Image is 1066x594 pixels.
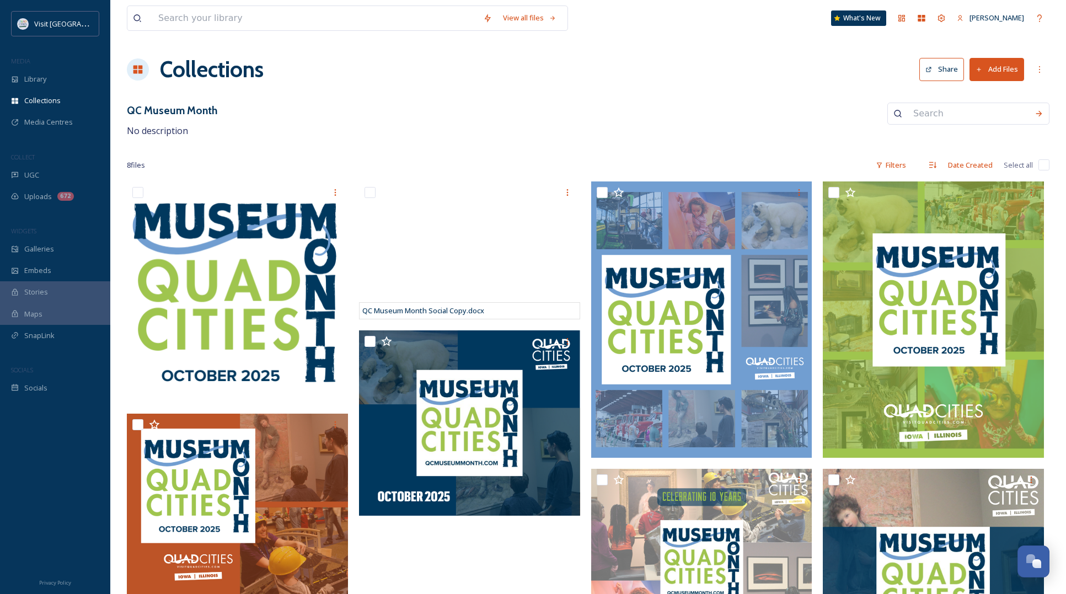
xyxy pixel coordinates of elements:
span: MEDIA [11,57,30,65]
span: Stories [24,287,48,297]
button: Add Files [969,58,1024,81]
a: Collections [160,53,264,86]
span: Media Centres [24,117,73,127]
div: Filters [870,154,912,176]
span: Privacy Policy [39,579,71,586]
span: Collections [24,95,61,106]
span: Uploads [24,191,52,202]
input: Search your library [153,6,478,30]
span: Maps [24,309,42,319]
button: Open Chat [1017,545,1049,577]
img: QC Museum Month FB 2 (2).png [359,330,580,516]
img: QC Museum Month Insta 2 (2).png [591,181,812,458]
span: Library [24,74,46,84]
img: 2025 Museum Month logo.png [127,181,348,403]
img: QCMuseum Month Insta (2).png [823,181,1044,458]
span: Select all [1004,160,1033,170]
span: WIDGETS [11,227,36,235]
iframe: msdoc-iframe [359,181,580,319]
span: UGC [24,170,39,180]
span: Embeds [24,265,51,276]
a: Privacy Policy [39,575,71,588]
span: Socials [24,383,47,393]
span: Galleries [24,244,54,254]
span: SOCIALS [11,366,33,374]
span: Visit [GEOGRAPHIC_DATA] [34,18,120,29]
input: Search [908,101,1029,126]
span: No description [127,125,188,137]
div: Date Created [942,154,998,176]
h3: QC Museum Month [127,103,217,119]
button: Share [919,58,964,81]
a: What's New [831,10,886,26]
span: COLLECT [11,153,35,161]
div: 672 [57,192,74,201]
span: 8 file s [127,160,145,170]
span: QC Museum Month Social Copy.docx [362,306,484,315]
a: [PERSON_NAME] [951,7,1030,29]
span: SnapLink [24,330,55,341]
span: [PERSON_NAME] [969,13,1024,23]
a: View all files [497,7,562,29]
img: QCCVB_VISIT_vert_logo_4c_tagline_122019.svg [18,18,29,29]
